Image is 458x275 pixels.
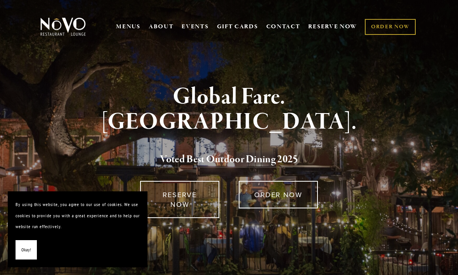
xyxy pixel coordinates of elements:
[149,23,174,31] a: ABOUT
[16,199,140,232] p: By using this website, you agree to our use of cookies. We use cookies to provide you with a grea...
[217,19,258,34] a: GIFT CARDS
[266,19,300,34] a: CONTACT
[39,17,87,36] img: Novo Restaurant &amp; Lounge
[16,240,37,260] button: Okay!
[239,181,318,208] a: ORDER NOW
[50,151,408,168] h2: 5
[21,244,31,256] span: Okay!
[140,181,219,218] a: RESERVE NOW
[116,23,141,31] a: MENUS
[101,82,357,137] strong: Global Fare. [GEOGRAPHIC_DATA].
[308,19,357,34] a: RESERVE NOW
[182,23,208,31] a: EVENTS
[365,19,416,35] a: ORDER NOW
[8,191,147,267] section: Cookie banner
[160,153,293,167] a: Voted Best Outdoor Dining 202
